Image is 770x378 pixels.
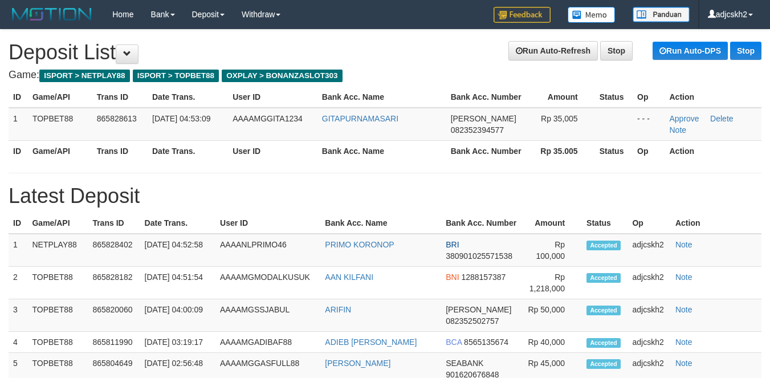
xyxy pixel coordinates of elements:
th: Bank Acc. Name [317,87,446,108]
th: Date Trans. [140,213,215,234]
th: Date Trans. [148,87,228,108]
a: Stop [730,42,761,60]
th: Op [633,140,665,161]
th: Bank Acc. Name [317,140,446,161]
td: [DATE] 03:19:17 [140,332,215,353]
td: 865828402 [88,234,140,267]
a: Note [675,305,692,314]
a: ARIFIN [325,305,351,314]
span: OXPLAY > BONANZASLOT303 [222,70,343,82]
td: 4 [9,332,27,353]
span: 865828613 [97,114,137,123]
th: Status [595,140,633,161]
span: Accepted [586,359,621,369]
th: Status [595,87,633,108]
th: Action [665,87,762,108]
a: Note [675,338,692,347]
td: NETPLAY88 [27,234,88,267]
th: Status [582,213,628,234]
h1: Deposit List [9,41,761,64]
th: Amount [522,213,582,234]
a: Note [675,273,692,282]
span: SEABANK [446,359,483,368]
span: [PERSON_NAME] [446,305,511,314]
th: User ID [228,140,317,161]
th: Trans ID [92,140,148,161]
td: adjcskh2 [628,332,671,353]
td: AAAAMGADIBAF88 [215,332,320,353]
span: Accepted [586,273,621,283]
span: 8565135674 [464,338,508,347]
td: TOPBET88 [27,267,88,299]
td: [DATE] 04:00:09 [140,299,215,332]
td: [DATE] 04:51:54 [140,267,215,299]
th: Action [665,140,762,161]
th: Action [671,213,761,234]
td: 865828182 [88,267,140,299]
span: 082352394577 [451,125,504,135]
th: ID [9,213,27,234]
span: Accepted [586,338,621,348]
a: Delete [710,114,733,123]
span: ISPORT > NETPLAY88 [39,70,130,82]
span: BRI [446,240,459,249]
span: BCA [446,338,462,347]
a: Approve [670,114,699,123]
th: Op [628,213,671,234]
img: Feedback.jpg [494,7,551,23]
td: AAAANLPRIMO46 [215,234,320,267]
span: [PERSON_NAME] [451,114,516,123]
td: 2 [9,267,27,299]
a: [PERSON_NAME] [325,359,390,368]
td: TOPBET88 [27,332,88,353]
span: Rp 35,005 [541,114,578,123]
td: 865820060 [88,299,140,332]
span: BNI [446,273,459,282]
td: adjcskh2 [628,267,671,299]
th: Op [633,87,665,108]
td: 865811990 [88,332,140,353]
h4: Game: [9,70,761,81]
th: User ID [215,213,320,234]
td: TOPBET88 [27,299,88,332]
th: Bank Acc. Number [446,87,531,108]
td: Rp 100,000 [522,234,582,267]
th: Trans ID [88,213,140,234]
td: 1 [9,108,28,141]
span: ISPORT > TOPBET88 [133,70,219,82]
td: AAAAMGMODALKUSUK [215,267,320,299]
th: Bank Acc. Number [446,140,531,161]
td: adjcskh2 [628,299,671,332]
th: Game/API [28,87,92,108]
td: adjcskh2 [628,234,671,267]
img: Button%20Memo.svg [568,7,616,23]
td: TOPBET88 [28,108,92,141]
td: - - - [633,108,665,141]
th: Bank Acc. Number [441,213,522,234]
h1: Latest Deposit [9,185,761,208]
a: Stop [600,41,633,60]
td: [DATE] 04:52:58 [140,234,215,267]
a: Run Auto-Refresh [508,41,598,60]
th: Game/API [27,213,88,234]
th: ID [9,140,28,161]
a: Note [675,240,692,249]
a: PRIMO KORONOP [325,240,394,249]
span: Accepted [586,241,621,250]
span: [DATE] 04:53:09 [152,114,210,123]
td: 1 [9,234,27,267]
span: Accepted [586,306,621,315]
td: AAAAMGSSJABUL [215,299,320,332]
a: Note [670,125,687,135]
td: Rp 40,000 [522,332,582,353]
th: Bank Acc. Name [320,213,441,234]
th: Trans ID [92,87,148,108]
td: 3 [9,299,27,332]
span: AAAAMGGITA1234 [233,114,303,123]
span: 082352502757 [446,316,499,326]
img: panduan.png [633,7,690,22]
img: MOTION_logo.png [9,6,95,23]
a: Run Auto-DPS [653,42,728,60]
a: Note [675,359,692,368]
span: 1288157387 [461,273,506,282]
